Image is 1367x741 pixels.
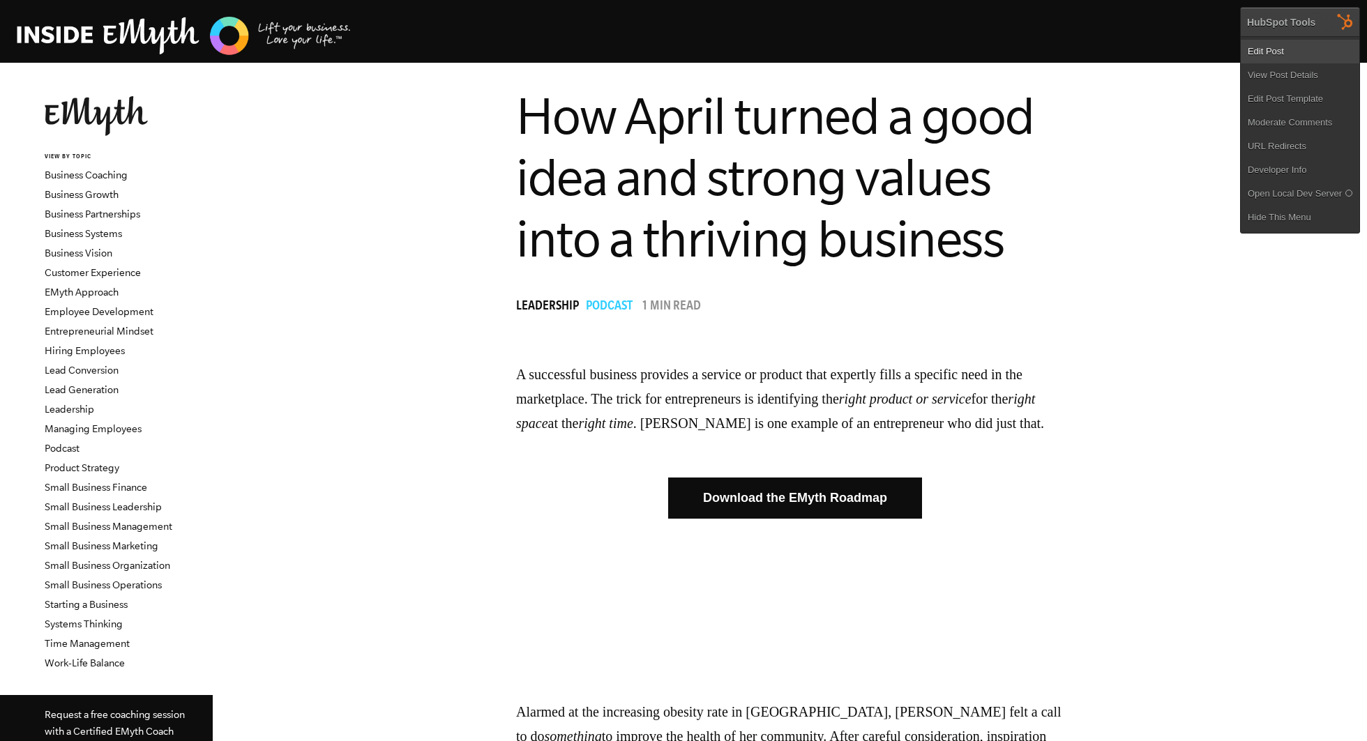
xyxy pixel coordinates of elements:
[586,300,640,314] a: Podcast
[45,365,119,376] a: Lead Conversion
[45,306,153,317] a: Employee Development
[1241,206,1359,229] a: Hide This Menu
[1241,63,1359,87] a: View Post Details
[642,300,701,314] p: 1 min read
[45,706,190,740] p: Request a free coaching session with a Certified EMyth Coach
[516,300,579,314] span: Leadership
[1240,7,1360,234] div: HubSpot Tools Edit PostView Post DetailsEdit Post TemplateModerate CommentsURL RedirectsDeveloper...
[1056,641,1367,741] iframe: Chat Widget
[45,267,141,278] a: Customer Experience
[45,326,153,337] a: Entrepreneurial Mindset
[1241,158,1359,182] a: Developer Info
[45,501,162,512] a: Small Business Leadership
[578,415,633,431] em: right time
[1247,16,1316,29] div: HubSpot Tools
[1241,40,1359,63] a: Edit Post
[516,300,586,314] a: Leadership
[45,638,130,649] a: Time Management
[45,153,213,162] h6: VIEW BY TOPIC
[17,15,352,57] img: EMyth Business Coaching
[1241,111,1359,135] a: Moderate Comments
[45,521,172,532] a: Small Business Management
[45,599,128,610] a: Starting a Business
[45,228,122,239] a: Business Systems
[839,391,866,406] em: right
[45,208,140,220] a: Business Partnerships
[586,300,633,314] span: Podcast
[45,169,128,181] a: Business Coaching
[1241,135,1359,158] a: URL Redirects
[1241,182,1359,206] a: Open Local Dev Server
[45,462,119,473] a: Product Strategy
[668,478,922,519] a: Download the EMyth Roadmap
[45,247,112,259] a: Business Vision
[45,345,125,356] a: Hiring Employees
[45,657,125,669] a: Work-Life Balance
[45,384,119,395] a: Lead Generation
[45,540,158,551] a: Small Business Marketing
[1241,87,1359,111] a: Edit Post Template
[45,404,94,415] a: Leadership
[516,87,1034,267] span: How April turned a good idea and strong values into a thriving business
[1331,7,1360,36] img: HubSpot Tools Menu Toggle
[45,189,119,200] a: Business Growth
[45,560,170,571] a: Small Business Organization
[45,579,162,590] a: Small Business Operations
[45,482,147,493] a: Small Business Finance
[45,96,148,136] img: EMyth
[45,423,142,434] a: Managing Employees
[870,391,972,406] em: product or service
[45,618,123,629] a: Systems Thinking
[45,443,80,454] a: Podcast
[516,362,1074,436] p: A successful business provides a service or product that expertly fills a specific need in the ma...
[45,287,119,298] a: EMyth Approach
